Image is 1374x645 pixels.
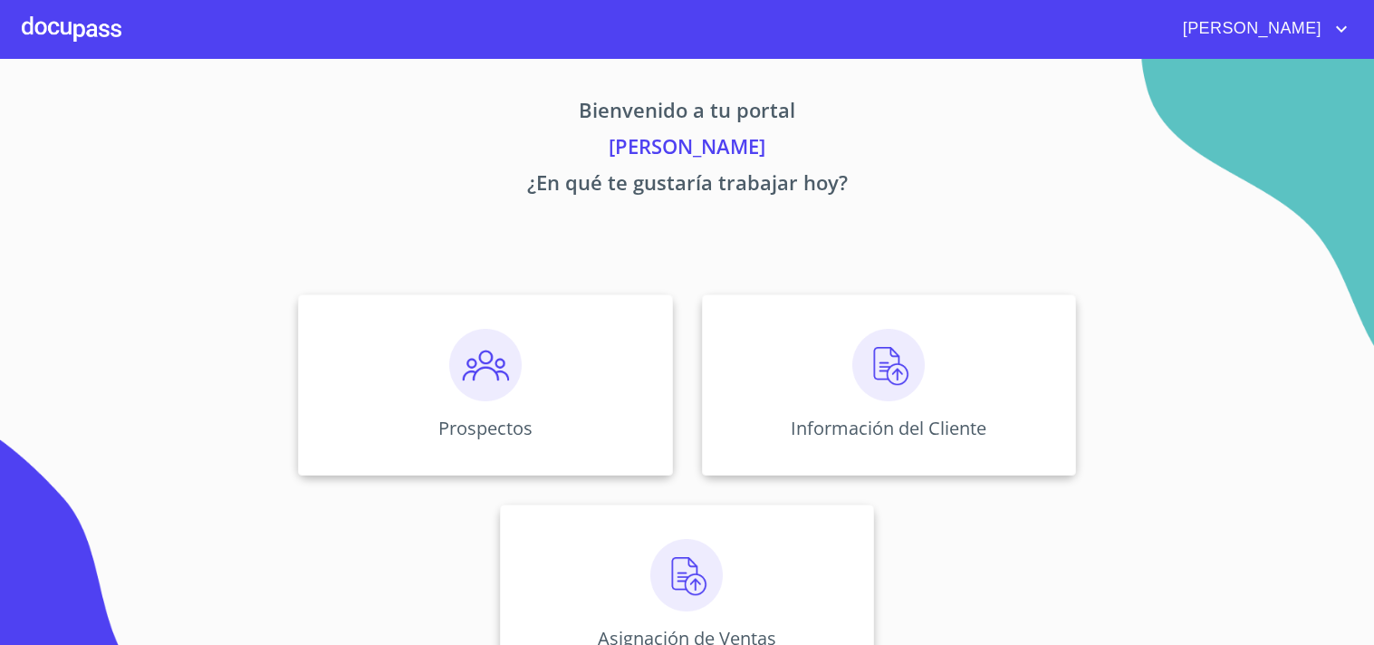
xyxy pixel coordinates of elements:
[650,539,723,611] img: carga.png
[1169,14,1331,43] span: [PERSON_NAME]
[1169,14,1352,43] button: account of current user
[130,95,1245,131] p: Bienvenido a tu portal
[130,168,1245,204] p: ¿En qué te gustaría trabajar hoy?
[852,329,925,401] img: carga.png
[130,131,1245,168] p: [PERSON_NAME]
[438,416,533,440] p: Prospectos
[449,329,522,401] img: prospectos.png
[791,416,986,440] p: Información del Cliente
